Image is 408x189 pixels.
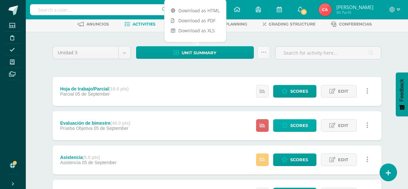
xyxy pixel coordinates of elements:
span: 05 de September [82,160,116,165]
strong: (10.0 pts) [109,86,128,91]
strong: (40.0 pts) [111,121,130,126]
a: Activities [124,19,155,29]
span: Edit [338,120,348,131]
a: Conferencias [331,19,372,29]
span: Scores [290,120,308,131]
span: Edit [338,85,348,97]
span: Anuncios [86,22,109,26]
span: Edit [338,154,348,166]
span: Prueba Objetiva [60,126,92,131]
a: Planning [218,19,247,29]
a: Unit summary [136,46,254,59]
a: Anuncios [78,19,109,29]
a: Download as XLS [164,26,226,36]
span: Planning [225,22,247,26]
a: Download as PDF [164,16,226,26]
a: Grading structure [263,19,315,29]
span: [PERSON_NAME] [336,4,373,10]
span: Activities [133,22,155,26]
span: Scores [290,154,308,166]
span: Conferencias [339,22,372,26]
span: Grading structure [269,22,315,26]
img: f8186fed0c0c84992d984fa03c19f965.png [319,3,332,16]
div: Hoja de trabajo/Parcial [60,86,128,91]
span: Unidad 3 [58,47,114,59]
span: Mi Perfil [336,10,373,15]
span: Feedback [399,79,405,101]
span: Parcial [60,91,74,97]
strong: (5.0 pts) [83,155,100,160]
input: Search for activity here… [275,47,381,59]
button: Feedback - Mostrar encuesta [396,72,408,116]
div: Asistencia [60,155,116,160]
span: Unit summary [182,47,216,59]
input: Search a user… [30,4,171,15]
div: Evaluación de bimestre [60,121,130,126]
span: 05 de September [94,126,128,131]
span: 05 de September [75,91,110,97]
span: Asistencia [60,160,81,165]
a: Unidad 3 [53,47,131,59]
span: Scores [290,85,308,97]
span: 21 [300,8,307,16]
a: Scores [273,119,316,132]
a: Download as HTML [164,5,226,16]
a: Scores [273,85,316,98]
a: Scores [273,153,316,166]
